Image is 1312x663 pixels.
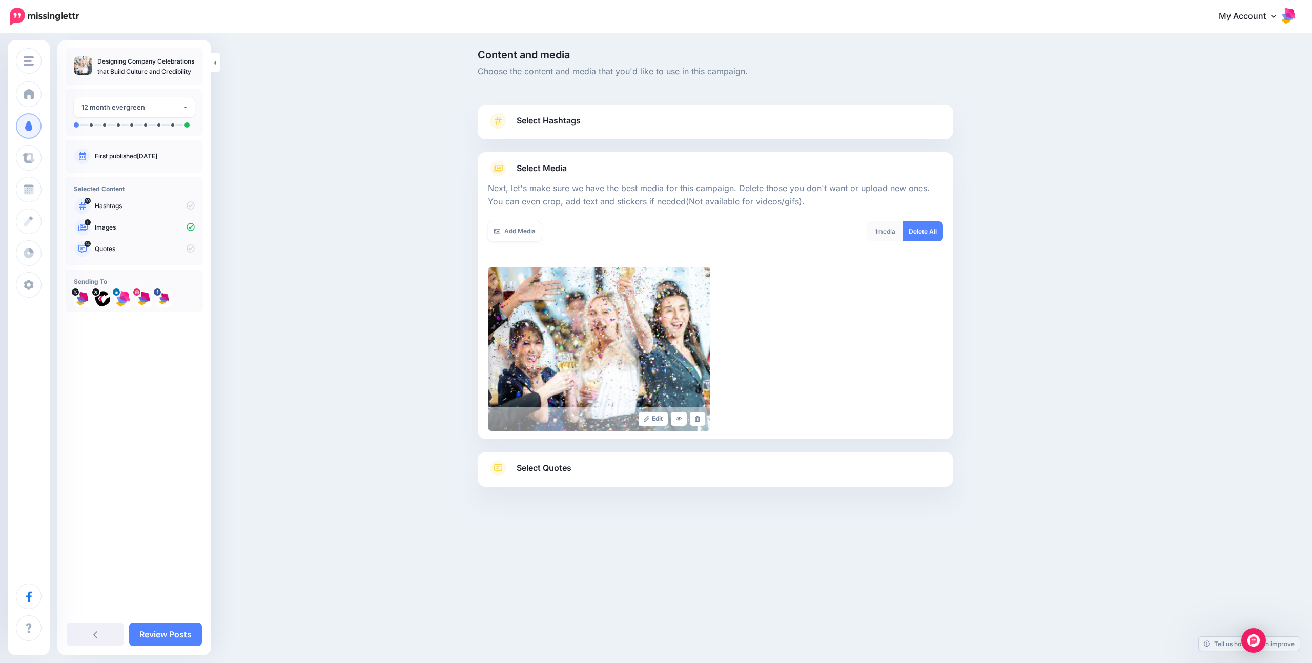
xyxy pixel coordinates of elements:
[867,221,903,241] div: media
[488,160,943,177] a: Select Media
[903,221,943,241] a: Delete All
[488,177,943,431] div: Select Media
[875,227,877,235] span: 1
[478,50,953,60] span: Content and media
[1199,637,1300,651] a: Tell us how we can improve
[488,113,943,139] a: Select Hashtags
[488,460,943,487] a: Select Quotes
[24,56,34,66] img: menu.png
[74,56,92,75] img: 4e2886be6273a0493abd6c5c8823167e_thumb.jpg
[156,291,172,307] img: 306637841_511210991007293_8707567277300886542_n-bsa84241.jpg
[517,461,571,475] span: Select Quotes
[10,8,79,25] img: Missinglettr
[74,97,195,117] button: 12 month evergreen
[478,65,953,78] span: Choose the content and media that you'd like to use in this campaign.
[85,198,91,204] span: 10
[1241,628,1266,653] div: Open Intercom Messenger
[95,223,195,232] p: Images
[639,412,668,426] a: Edit
[517,161,567,175] span: Select Media
[74,278,195,285] h4: Sending To
[94,291,111,307] img: YQXVNEA9-12594.png
[1208,4,1297,29] a: My Account
[115,291,131,307] img: 1663009688084-bsa124503.png
[488,182,943,209] p: Next, let's make sure we have the best media for this campaign. Delete those you don't want or up...
[95,152,195,161] p: First published
[85,241,91,247] span: 14
[135,291,152,307] img: 306572126_1343645076169445_7403747060695628019_n-bsa124511.jpg
[137,152,157,160] a: [DATE]
[488,267,710,431] img: 4e2886be6273a0493abd6c5c8823167e_large.jpg
[95,244,195,254] p: Quotes
[74,291,90,307] img: K1e1s7uE-70994.jpg
[95,201,195,211] p: Hashtags
[81,101,182,113] div: 12 month evergreen
[97,56,195,77] p: Designing Company Celebrations that Build Culture and Credibility
[517,114,581,128] span: Select Hashtags
[488,221,542,241] a: Add Media
[74,185,195,193] h4: Selected Content
[85,219,91,225] span: 1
